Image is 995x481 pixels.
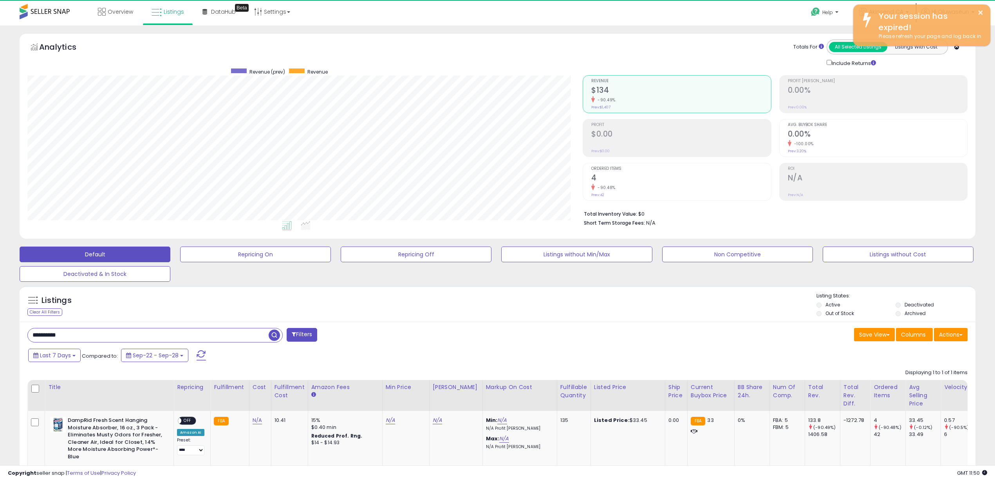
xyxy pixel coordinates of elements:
button: Sep-22 - Sep-28 [121,349,188,362]
div: Min Price [386,383,426,391]
b: Reduced Prof. Rng. [311,432,363,439]
div: FBM: 5 [773,424,799,431]
span: Revenue (prev) [249,68,285,75]
div: 33.49 [909,431,941,438]
div: Tooltip anchor [235,4,249,12]
div: Your session has expired! [873,11,984,33]
div: FBA: 5 [773,417,799,424]
th: The percentage added to the cost of goods (COGS) that forms the calculator for Min & Max prices. [482,380,557,411]
small: FBA [691,417,705,425]
div: Clear All Filters [27,308,62,316]
button: Repricing Off [341,247,491,262]
div: Velocity [944,383,973,391]
b: Max: [486,435,500,442]
span: OFF [181,418,194,424]
a: N/A [433,416,442,424]
h2: 0.00% [788,130,967,140]
div: Amazon AI [177,429,204,436]
p: Listing States: [816,292,975,300]
div: 133.8 [808,417,840,424]
a: N/A [386,416,395,424]
b: Min: [486,416,498,424]
div: -1272.78 [843,417,864,424]
small: (-0.12%) [914,424,932,431]
label: Active [825,301,840,308]
button: Columns [896,328,933,341]
button: Default [20,247,170,262]
div: Fulfillable Quantity [560,383,587,400]
div: Total Rev. Diff. [843,383,867,408]
button: Non Competitive [662,247,813,262]
a: Terms of Use [67,469,100,477]
div: Total Rev. [808,383,837,400]
p: N/A Profit [PERSON_NAME] [486,444,551,450]
div: Title [48,383,170,391]
h5: Analytics [39,41,92,54]
div: Ordered Items [874,383,902,400]
div: Cost [253,383,268,391]
div: BB Share 24h. [738,383,766,400]
button: × [977,8,984,18]
span: ROI [788,167,967,171]
a: N/A [497,416,507,424]
small: FBA [214,417,228,425]
b: DampRid Fresh Scent Hanging Moisture Absorber, 16 oz., 3 Pack - Eliminates Musty Odors for Freshe... [68,417,163,462]
a: N/A [253,416,262,424]
button: Listings With Cost [887,42,945,52]
span: Ordered Items [591,167,771,171]
span: Revenue [307,68,328,75]
span: Listings [164,8,184,16]
small: Prev: 42 [591,193,604,197]
span: Columns [901,331,926,339]
small: Prev: 3.20% [788,149,806,153]
div: Markup on Cost [486,383,554,391]
a: Privacy Policy [101,469,136,477]
span: DataHub [211,8,236,16]
div: seller snap | | [8,470,136,477]
button: Last 7 Days [28,349,81,362]
div: $33.45 [594,417,659,424]
span: N/A [646,219,656,227]
span: 33 [707,416,713,424]
div: 42 [874,431,905,438]
div: Fulfillment [214,383,246,391]
small: (-90.48%) [879,424,901,431]
div: 1406.58 [808,431,840,438]
div: Current Buybox Price [691,383,731,400]
button: Filters [287,328,317,342]
div: 0.57 [944,417,976,424]
button: Listings without Min/Max [501,247,652,262]
button: Actions [934,328,968,341]
strong: Copyright [8,469,36,477]
li: $0 [584,209,962,218]
div: Listed Price [594,383,662,391]
button: All Selected Listings [829,42,887,52]
div: 135 [560,417,585,424]
b: Short Term Storage Fees: [584,220,645,226]
span: Compared to: [82,352,118,360]
div: Repricing [177,383,207,391]
div: 0% [738,417,764,424]
span: Avg. Buybox Share [788,123,967,127]
small: Prev: 0.00% [788,105,807,110]
span: Profit [591,123,771,127]
div: Num of Comp. [773,383,802,400]
div: Displaying 1 to 1 of 1 items [905,369,968,377]
i: Get Help [811,7,820,17]
a: Help [805,1,846,25]
div: Preset: [177,438,204,455]
button: Repricing On [180,247,331,262]
small: -90.48% [595,185,616,191]
small: (-90.5%) [949,424,969,431]
button: Deactivated & In Stock [20,266,170,282]
div: 4 [874,417,905,424]
b: Total Inventory Value: [584,211,637,217]
button: Listings without Cost [823,247,973,262]
small: -90.49% [595,97,616,103]
div: 15% [311,417,376,424]
div: $0.40 min [311,424,376,431]
h2: 0.00% [788,86,967,96]
span: Profit [PERSON_NAME] [788,79,967,83]
div: Fulfillment Cost [274,383,305,400]
label: Deactivated [905,301,934,308]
